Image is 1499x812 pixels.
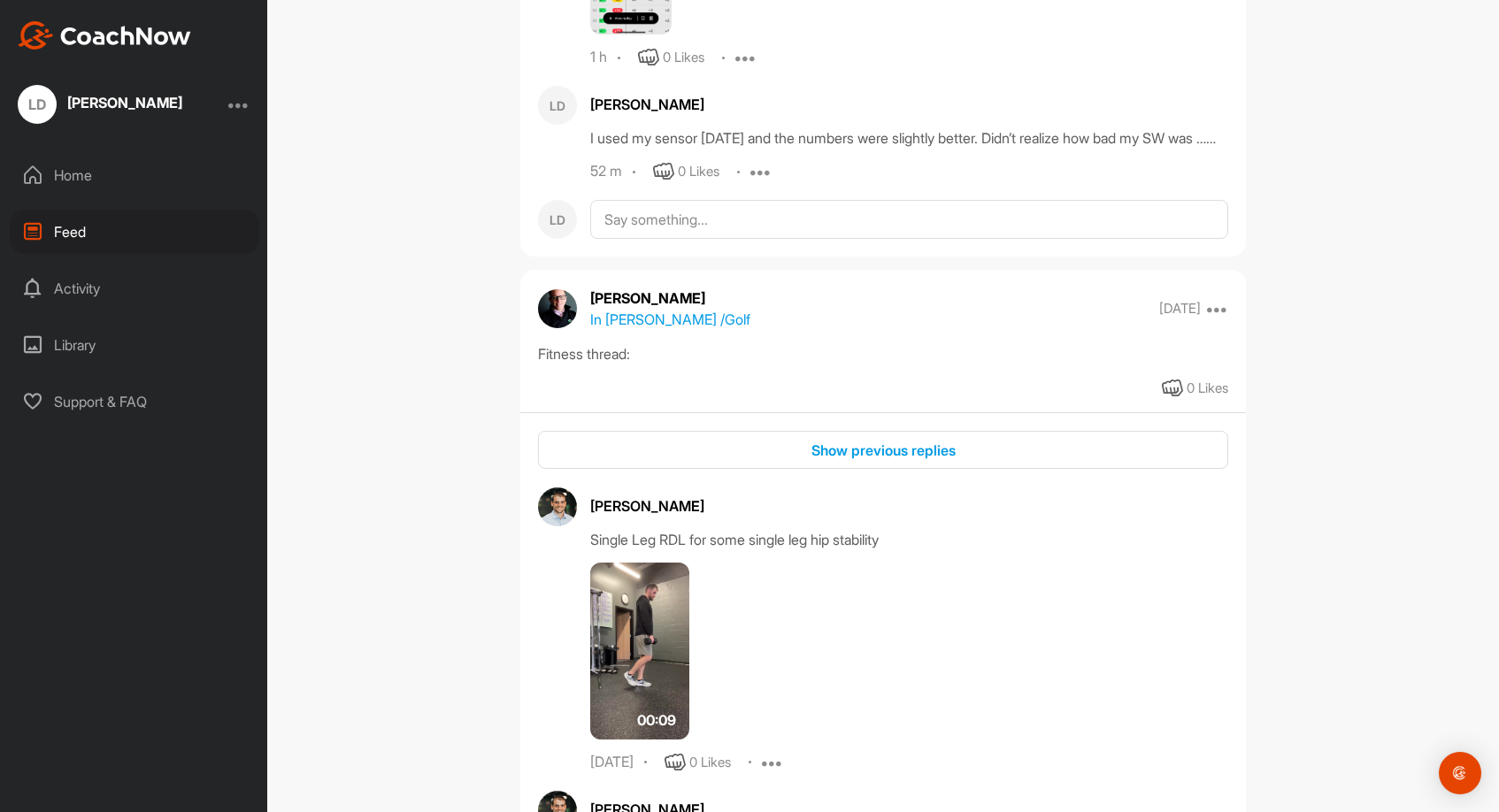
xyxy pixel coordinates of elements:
[1187,379,1228,399] div: 0 Likes
[552,440,1214,461] div: Show previous replies
[1159,300,1201,318] p: [DATE]
[538,289,577,328] img: avatar
[538,431,1228,469] button: Show previous replies
[590,563,689,739] img: media
[1439,752,1481,794] div: Open Intercom Messenger
[10,323,259,367] div: Library
[590,163,622,180] div: 52 m
[538,487,577,526] img: avatar
[538,200,577,239] div: LD
[538,86,577,125] div: LD
[590,495,1228,517] div: [PERSON_NAME]
[590,287,750,309] p: [PERSON_NAME]
[590,127,1228,149] div: I used my sensor [DATE] and the numbers were slightly better. Didn’t realize how bad my SW was ……
[663,48,704,68] div: 0 Likes
[10,153,259,197] div: Home
[689,753,731,773] div: 0 Likes
[637,709,676,731] span: 00:09
[590,49,607,66] div: 1 h
[590,94,1228,115] div: [PERSON_NAME]
[10,210,259,254] div: Feed
[590,754,634,771] div: [DATE]
[10,266,259,310] div: Activity
[18,85,57,124] div: LD
[67,96,182,110] div: [PERSON_NAME]
[590,309,750,330] p: In [PERSON_NAME] / Golf
[10,379,259,424] div: Support & FAQ
[590,529,1228,550] div: Single Leg RDL for some single leg hip stability
[18,21,191,50] img: CoachNow
[538,343,1228,364] div: Fitness thread:
[678,162,719,182] div: 0 Likes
